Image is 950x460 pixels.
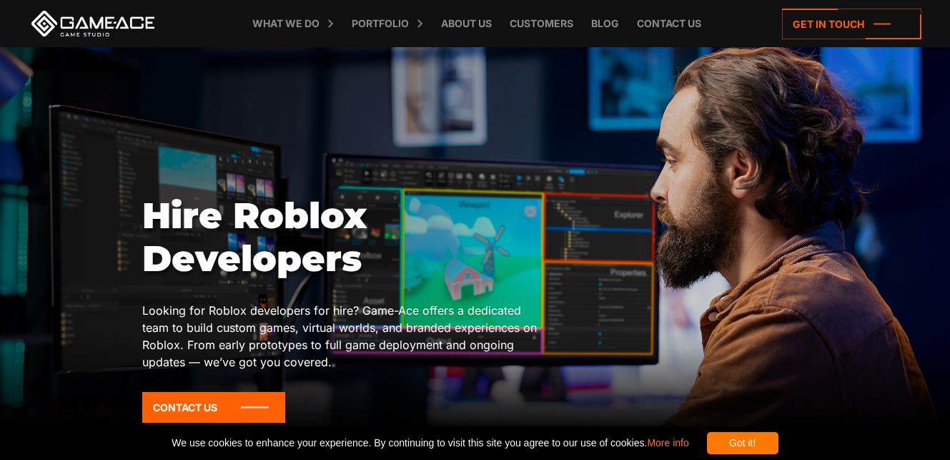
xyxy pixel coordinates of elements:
a: Contact Us [142,392,285,423]
span: We use cookies to enhance your experience. By continuing to visit this site you agree to our use ... [172,432,688,454]
h1: Hire Roblox Developers [142,195,541,280]
p: Looking for Roblox developers for hire? Game-Ace offers a dedicated team to build custom games, v... [142,302,541,371]
div: Got it! [707,432,778,454]
a: More info [647,437,688,449]
a: Get in touch [782,9,921,39]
